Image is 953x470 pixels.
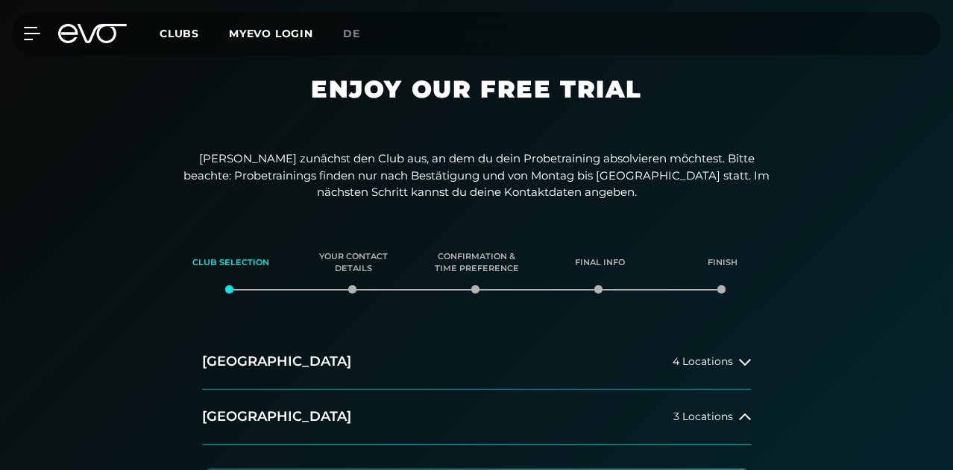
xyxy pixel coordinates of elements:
h2: [GEOGRAPHIC_DATA] [202,407,351,426]
div: Confirmation & time preference [434,243,520,283]
span: Clubs [160,27,199,40]
button: [GEOGRAPHIC_DATA]4 Locations [202,334,751,390]
div: Final info [557,243,643,283]
p: [PERSON_NAME] zunächst den Club aus, an dem du dein Probetraining absolvieren möchtest. Bitte bea... [178,150,775,201]
div: Club selection [188,243,274,283]
a: Clubs [160,26,229,40]
h2: [GEOGRAPHIC_DATA] [202,352,351,371]
span: 3 Locations [673,411,733,422]
h1: Enjoy our free trial [133,74,820,128]
a: MYEVO LOGIN [229,27,313,40]
div: Your contact details [311,243,397,283]
button: [GEOGRAPHIC_DATA]3 Locations [202,390,751,445]
a: de [343,25,378,42]
span: de [343,27,360,40]
div: Finish [680,243,766,283]
span: 4 Locations [673,356,733,367]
